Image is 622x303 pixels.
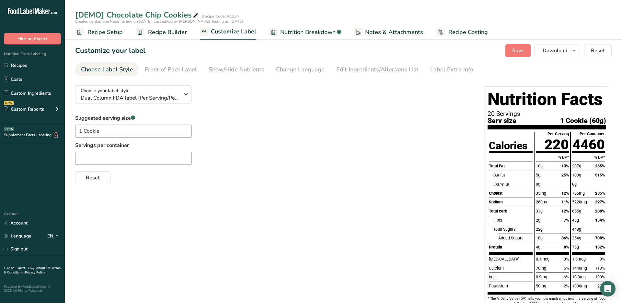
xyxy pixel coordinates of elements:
span: Reset [86,174,100,182]
span: 5220mg [572,200,587,204]
span: 265% [595,164,605,168]
span: 33g [536,209,543,213]
label: Suggested serving size [75,114,192,122]
span: Notes & Attachments [365,28,423,37]
span: 18.3mg [572,274,586,279]
span: Save [512,47,524,55]
span: Recipe Costing [448,28,488,37]
div: Total Sugars [493,225,533,234]
span: 1030mg [572,284,587,288]
span: Reset [591,47,605,55]
button: Hire an Expert [4,33,61,44]
div: Per Serving [547,132,569,136]
div: Cholest [489,189,533,198]
span: 10g [536,164,543,168]
button: Download [535,44,580,57]
span: 2g [536,218,540,223]
span: 70mg [536,266,546,271]
span: 2% [564,284,569,288]
div: Potassium [489,282,533,291]
div: Total carb [489,207,533,216]
p: 20 Servings [488,111,606,117]
h1: Nutrition Facts [488,90,606,109]
span: 1.6mcg [572,257,586,261]
a: Recipe Costing [436,25,488,40]
span: Customize Label [211,27,256,36]
span: 76g [572,245,579,249]
div: Calcium [489,264,533,273]
span: 0% [564,257,569,261]
a: About Us . [36,266,52,270]
span: 5g [536,173,540,177]
span: Nutrition Breakdown [280,28,336,37]
div: [DEMO] Chocolate Chip Cookies [75,9,200,21]
div: Protein [489,243,533,252]
div: Edit Ingredients/Allergens List [336,65,419,74]
span: 235% [595,191,605,196]
span: 0.9mg [536,274,547,279]
span: 6% [564,266,569,271]
a: Hire an Expert . [4,266,27,270]
a: Recipe Builder [136,25,187,40]
span: 154% [595,218,605,223]
span: 152% [595,245,605,249]
div: % DV* [536,153,569,162]
span: 4g [536,245,540,249]
span: 207g [572,164,581,168]
button: Reset [75,171,110,184]
div: Show/Hide Nutrients [209,65,264,74]
div: Open Intercom Messenger [600,281,616,297]
a: Notes & Attachments [354,25,423,40]
span: 1440mg [572,266,587,271]
span: Choose your label style [81,87,130,94]
div: Fiber [493,216,533,225]
a: Privacy Policy [25,270,45,275]
div: Recipe Code: A1234 [202,13,239,19]
span: 12% [561,191,569,196]
span: 515% [595,173,605,177]
span: 110% [595,266,605,271]
span: 8g [572,182,577,187]
a: Nutrition Breakdown [269,25,341,40]
span: 220 [545,137,569,152]
span: 6% [564,274,569,279]
div: Fat [493,180,533,189]
span: 36% [561,236,569,240]
span: 0.1mcg [536,257,549,261]
span: 238% [595,209,605,213]
span: 13% [561,164,569,168]
div: Custom Reports [4,106,44,113]
div: Choose Label Style [81,65,133,74]
div: BETA [4,127,14,131]
span: 18g [536,236,543,240]
div: Front of Pack Label [145,65,197,74]
span: Recipe Builder [148,28,187,37]
a: Recipe Setup [75,25,123,40]
span: 25% [561,173,569,177]
span: 4460 [572,137,605,152]
a: Language [4,230,31,242]
i: Trans [493,182,503,187]
span: 20% [597,284,605,288]
div: Powered By FoodLabelMaker © 2025 All Rights Reserved [4,285,61,293]
span: 7% [564,218,569,223]
span: 1 Cookie (60g) [560,117,606,124]
span: 11% [561,200,569,204]
span: Download [543,47,567,55]
span: Serv size [488,117,516,124]
button: Choose your label style Dual Column FDA label (Per Serving/Per Container) [75,85,192,104]
button: Save [505,44,531,57]
div: [MEDICAL_DATA] [489,255,533,264]
div: Added Sugars [498,234,533,243]
span: 705mg [572,191,585,196]
div: Total Fat [489,162,533,171]
span: Created by Bamboo Rose Testing on [DATE], Last edited by [PERSON_NAME] Testing on [DATE] [75,19,243,24]
span: 354g [572,236,581,240]
div: Change Language [276,65,325,74]
label: Servings per container [75,141,192,149]
a: Customize Label [200,24,256,40]
span: 0g [536,182,540,187]
div: Per Container [580,132,605,136]
span: 100% [595,274,605,279]
span: 8% [564,245,569,249]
